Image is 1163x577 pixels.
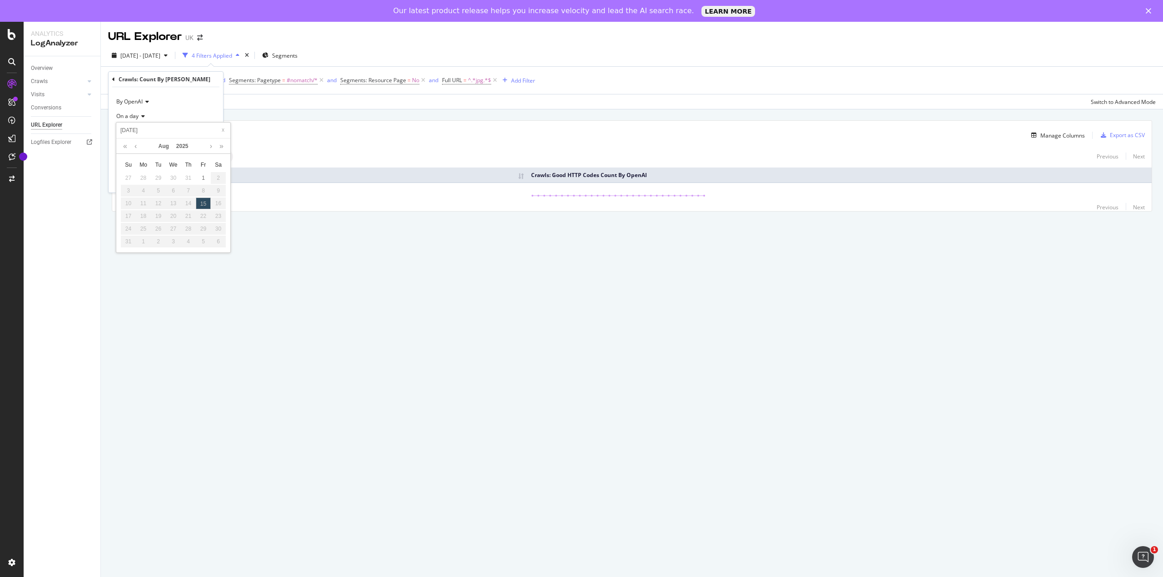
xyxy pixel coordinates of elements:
button: [DATE] - [DATE] [108,48,171,63]
div: Manage Columns [1040,132,1085,139]
a: Next month (PageDown) [208,138,214,154]
div: 30 [211,223,226,235]
th: Wed [166,158,181,172]
div: Close [1146,8,1155,14]
td: August 4, 2025 [136,184,151,197]
th: Tue [151,158,166,172]
td: August 27, 2025 [166,222,181,235]
span: Su [121,161,136,169]
div: 18 [136,210,151,222]
span: 1 [1151,546,1158,553]
td: July 27, 2025 [121,172,136,184]
a: LEARN MORE [701,6,755,17]
td: August 2, 2025 [211,172,226,184]
div: 6 [211,236,226,247]
div: 20 [166,210,181,222]
a: Crawls [31,77,85,86]
td: September 4, 2025 [181,235,196,248]
span: Tu [151,161,166,169]
td: August 16, 2025 [211,197,226,210]
div: Analytics [31,29,93,38]
div: [URL][DOMAIN_NAME][DOMAIN_NAME] [116,187,524,194]
div: 1 [196,172,211,184]
th: Mon [136,158,151,172]
div: 8 [196,185,211,197]
td: August 18, 2025 [136,210,151,222]
td: August 28, 2025 [181,222,196,235]
button: Cancel [112,176,141,185]
iframe: Intercom live chat [1132,546,1154,568]
div: Our latest product release helps you increase velocity and lead the AI search race. [393,6,694,15]
td: August 13, 2025 [166,197,181,210]
div: Logfiles Explorer [31,138,71,147]
a: Aug [154,138,172,154]
div: URL Explorer [108,29,182,44]
div: Tooltip anchor [19,153,27,161]
div: 21 [181,210,196,222]
span: = [282,76,285,84]
div: 19 [151,210,166,222]
div: 28 [136,172,151,184]
th: Sun [121,158,136,172]
td: August 11, 2025 [136,197,151,210]
div: Conversions [31,103,61,113]
th: Crawls: Good HTTP Codes Count By OpenAI [527,168,1152,182]
td: August 24, 2025 [121,222,136,235]
span: Segments [272,52,298,59]
div: 30 [166,172,181,184]
span: Mo [136,161,151,169]
td: August 3, 2025 [121,184,136,197]
th: Thu [181,158,196,172]
span: No [412,74,419,87]
span: Th [181,161,196,169]
div: Crawls [31,77,48,86]
td: August 25, 2025 [136,222,151,235]
div: 5 [196,236,211,247]
div: Overview [31,64,53,73]
td: August 31, 2025 [121,235,136,248]
a: Last year (Control + left) [121,138,129,154]
td: August 26, 2025 [151,222,166,235]
td: July 29, 2025 [151,172,166,184]
td: September 3, 2025 [166,235,181,248]
span: We [166,161,181,169]
button: Switch to Advanced Mode [1087,94,1156,109]
div: 4 [181,236,196,247]
span: On a day [116,112,139,120]
div: 27 [166,223,181,235]
span: Full URL [442,76,462,84]
td: August 7, 2025 [181,184,196,197]
div: 10 [121,197,136,209]
td: September 6, 2025 [211,235,226,248]
td: August 10, 2025 [121,197,136,210]
td: September 5, 2025 [196,235,211,248]
td: August 8, 2025 [196,184,211,197]
div: 29 [196,223,211,235]
td: August 9, 2025 [211,184,226,197]
div: 4 Filters Applied [192,52,232,59]
td: September 2, 2025 [151,235,166,248]
td: August 30, 2025 [211,222,226,235]
td: July 28, 2025 [136,172,151,184]
span: [DATE] - [DATE] [120,52,160,59]
div: 29 [151,172,166,184]
div: 2 [211,172,226,184]
div: 3 [121,185,136,197]
td: August 14, 2025 [181,197,196,210]
span: Segments: Resource Page [340,76,406,84]
span: Fr [196,161,211,169]
div: 31 [121,236,136,247]
a: Next year (Control + right) [217,138,226,154]
div: 7 [181,185,196,197]
div: 2 [151,236,166,247]
div: 17 [121,210,136,222]
button: and [327,76,337,84]
button: 4 Filters Applied [179,48,243,63]
button: Segments [258,48,301,63]
td: August 6, 2025 [166,184,181,197]
div: 11 [136,197,151,209]
a: Previous month (PageUp) [132,138,139,154]
div: UK [185,33,194,42]
td: September 1, 2025 [136,235,151,248]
